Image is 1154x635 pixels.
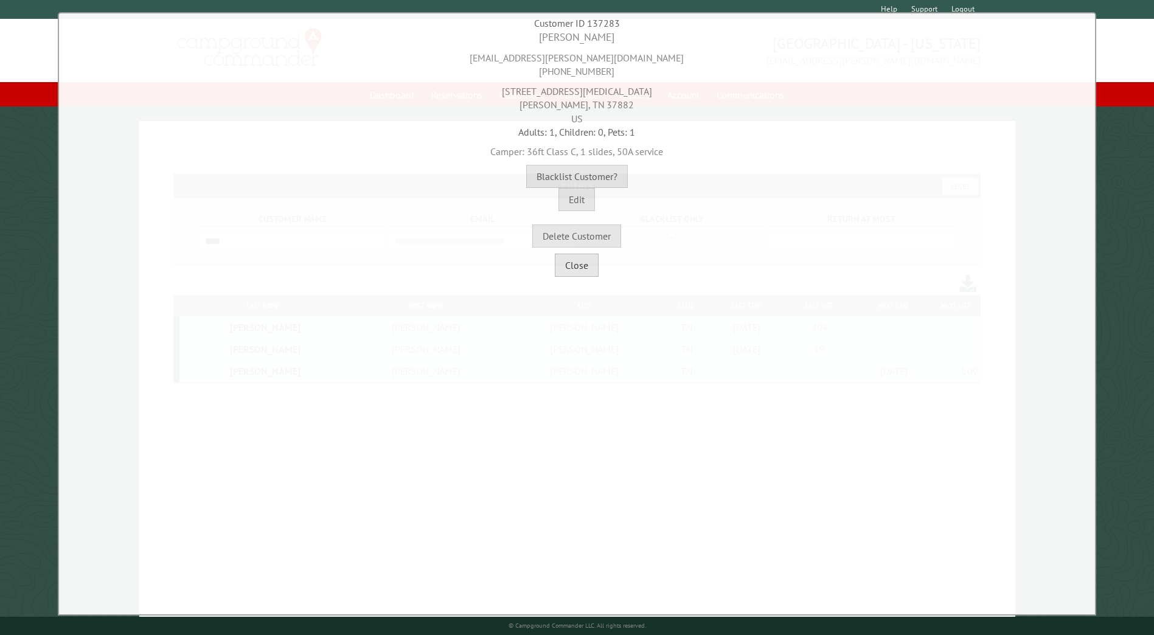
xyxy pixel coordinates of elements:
[509,622,646,630] small: © Campground Commander LLC. All rights reserved.
[62,30,1092,45] div: [PERSON_NAME]
[62,78,1092,125] div: [STREET_ADDRESS][MEDICAL_DATA] [PERSON_NAME], TN 37882 US
[558,188,595,211] button: Edit
[526,165,628,188] button: Blacklist Customer?
[62,125,1092,139] div: Adults: 1, Children: 0, Pets: 1
[62,139,1092,158] div: Camper: 36ft Class C, 1 slides, 50A service
[62,45,1092,78] div: [EMAIL_ADDRESS][PERSON_NAME][DOMAIN_NAME] [PHONE_NUMBER]
[62,16,1092,30] div: Customer ID 137283
[555,254,599,277] button: Close
[532,224,621,248] button: Delete Customer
